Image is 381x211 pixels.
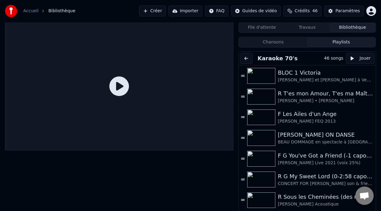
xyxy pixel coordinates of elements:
span: Bibliothèque [48,8,75,14]
div: [PERSON_NAME] Live 2021 (voix 25%) [278,160,373,166]
button: Travaux [285,23,330,32]
button: Playlists [307,38,375,47]
div: [PERSON_NAME] • [PERSON_NAME] [278,98,373,104]
img: youka [5,5,17,17]
div: BLOC 1 Victoria [278,68,373,77]
div: [PERSON_NAME] ON DANSE [278,131,373,139]
button: Chansons [239,38,307,47]
button: Importer [168,6,202,17]
div: BEAU DOMMAGE en spectacle à [GEOGRAPHIC_DATA] 1974 [278,139,373,145]
div: CONCERT FOR [PERSON_NAME] son & friends (voix 40%] [278,181,373,187]
button: Bibliothèque [330,23,375,32]
div: R G My Sweet Lord (0-2:58 capo 2) [278,172,373,181]
div: [PERSON_NAME] Acoustique [278,201,373,207]
nav: breadcrumb [23,8,75,14]
div: [PERSON_NAME] FEQ 2013 [278,118,373,124]
div: F G You've Got a Friend (-1 capo 1) [278,151,373,160]
button: File d'attente [239,23,285,32]
div: 46 songs [324,55,343,61]
span: Crédits [295,8,310,14]
button: Jouer [346,53,375,64]
div: F Les Ailes d'un Ange [278,110,373,118]
a: Accueil [23,8,39,14]
div: Ouvrir le chat [355,187,374,205]
div: [PERSON_NAME] et [PERSON_NAME] à Vedettes en direct 1978 [278,77,373,83]
button: Paramètres [324,6,364,17]
span: 46 [312,8,318,14]
button: Karaoke 70's [255,54,300,63]
div: R Sous les Cheminées (des raffineries de [GEOGRAPHIC_DATA] où il a grandi) [278,193,373,201]
button: Crédits46 [283,6,322,17]
button: Créer [139,6,166,17]
div: R T'es mon Amour, T'es ma Maîtresse [278,89,373,98]
button: Guides de vidéo [231,6,281,17]
div: Paramètres [335,8,360,14]
button: FAQ [205,6,228,17]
